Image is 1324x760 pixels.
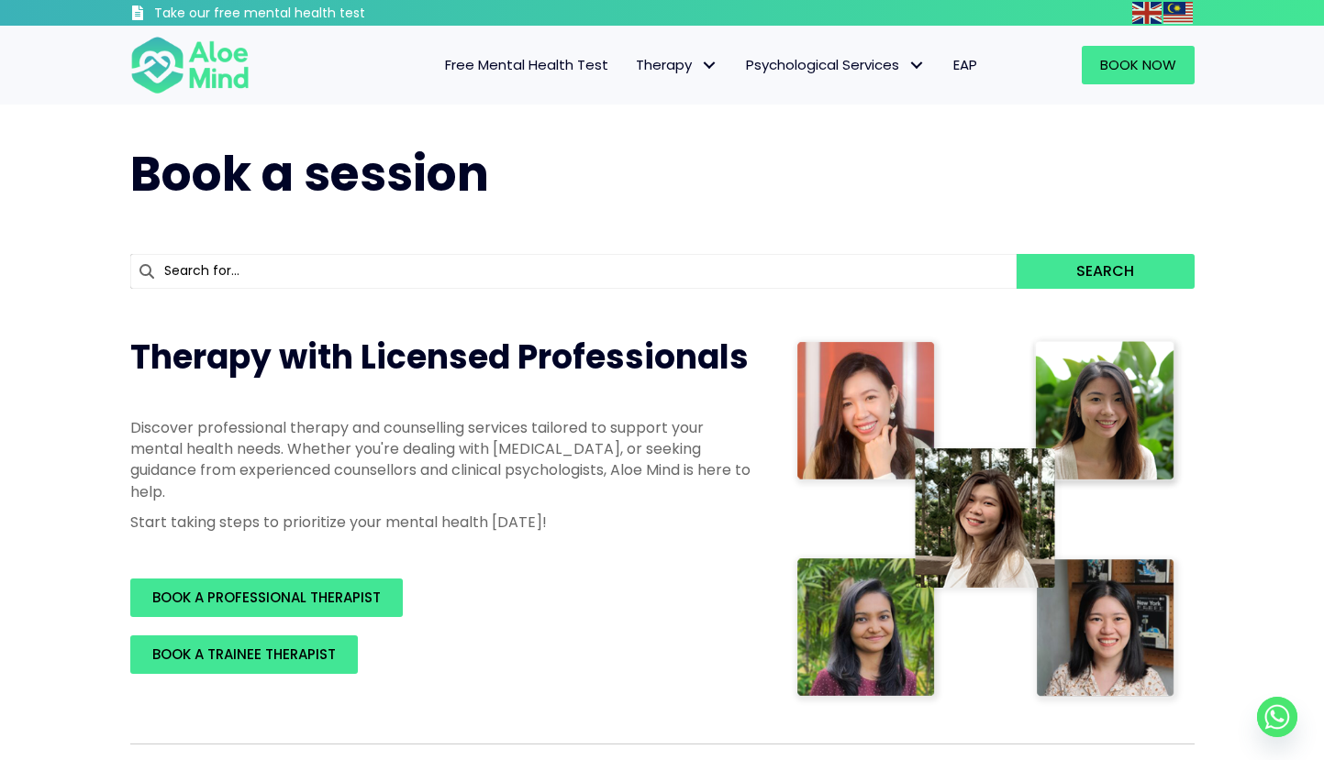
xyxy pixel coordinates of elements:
nav: Menu [273,46,991,84]
span: Book Now [1100,55,1176,74]
span: BOOK A TRAINEE THERAPIST [152,644,336,664]
a: Psychological ServicesPsychological Services: submenu [732,46,940,84]
img: Therapist collage [791,335,1184,707]
span: BOOK A PROFESSIONAL THERAPIST [152,588,381,607]
a: EAP [940,46,991,84]
a: BOOK A PROFESSIONAL THERAPIST [130,578,403,617]
a: Malay [1163,2,1195,23]
img: en [1132,2,1162,24]
span: Therapy [636,55,718,74]
a: Free Mental Health Test [431,46,622,84]
span: Psychological Services: submenu [904,52,930,79]
img: Aloe mind Logo [130,35,250,95]
span: Free Mental Health Test [445,55,608,74]
span: Book a session [130,140,489,207]
a: BOOK A TRAINEE THERAPIST [130,635,358,674]
p: Discover professional therapy and counselling services tailored to support your mental health nee... [130,417,754,502]
span: Therapy: submenu [696,52,723,79]
h3: Take our free mental health test [154,5,463,23]
a: Book Now [1082,46,1195,84]
a: Whatsapp [1257,697,1297,737]
p: Start taking steps to prioritize your mental health [DATE]! [130,512,754,533]
span: Therapy with Licensed Professionals [130,334,749,380]
a: TherapyTherapy: submenu [622,46,732,84]
button: Search [1017,254,1194,289]
span: EAP [953,55,977,74]
input: Search for... [130,254,1018,289]
a: English [1132,2,1163,23]
a: Take our free mental health test [130,5,463,26]
span: Psychological Services [746,55,926,74]
img: ms [1163,2,1193,24]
